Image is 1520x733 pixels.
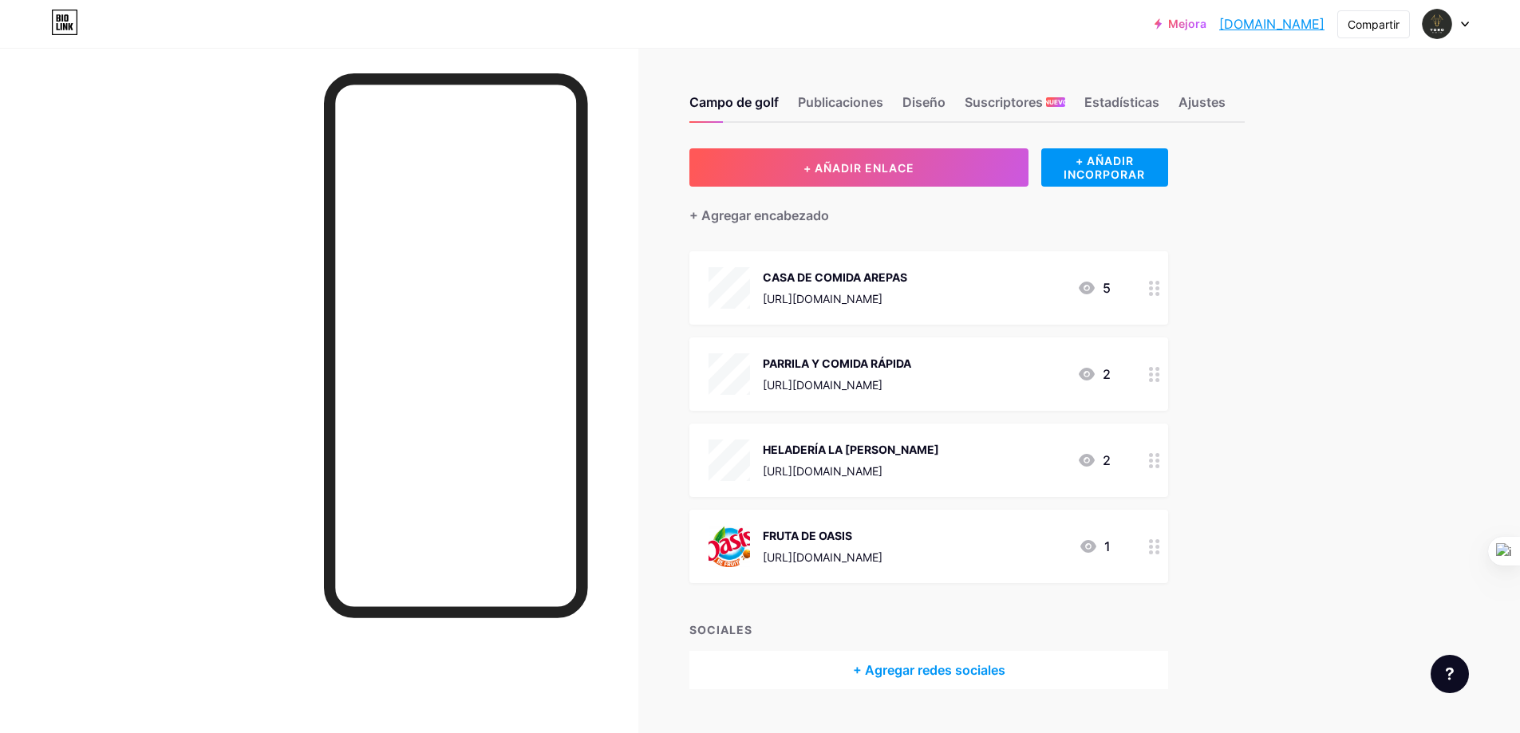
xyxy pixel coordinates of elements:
[689,623,752,636] font: SOCIALES
[763,357,911,370] font: PARRILA Y COMIDA RÁPIDA
[689,207,829,223] font: + Agregar encabezado
[1103,280,1111,296] font: 5
[763,270,907,284] font: CASA DE COMIDA AREPAS
[803,161,914,175] font: + AÑADIR ENLACE
[1219,14,1325,33] a: [DOMAIN_NAME]
[1064,154,1145,181] font: + AÑADIR INCORPORAR
[763,529,852,542] font: FRUTA DE OASIS
[763,292,882,305] font: [URL][DOMAIN_NAME]
[1084,94,1159,110] font: Estadísticas
[1348,18,1400,31] font: Compartir
[763,443,939,456] font: HELADERÍA LA [PERSON_NAME]
[902,94,946,110] font: Diseño
[1103,366,1111,382] font: 2
[1422,9,1452,39] img: filtros doctor agua
[763,464,882,478] font: [URL][DOMAIN_NAME]
[798,94,883,110] font: Publicaciones
[689,148,1028,187] button: + AÑADIR ENLACE
[763,550,882,564] font: [URL][DOMAIN_NAME]
[1044,98,1068,106] font: NUEVO
[1104,538,1111,554] font: 1
[1168,17,1206,30] font: Mejora
[965,94,1043,110] font: Suscriptores
[709,526,750,567] img: FRUTA DE OASIS
[853,662,1005,678] font: + Agregar redes sociales
[763,378,882,392] font: [URL][DOMAIN_NAME]
[689,94,779,110] font: Campo de golf
[1178,94,1226,110] font: Ajustes
[1219,16,1325,32] font: [DOMAIN_NAME]
[1103,452,1111,468] font: 2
